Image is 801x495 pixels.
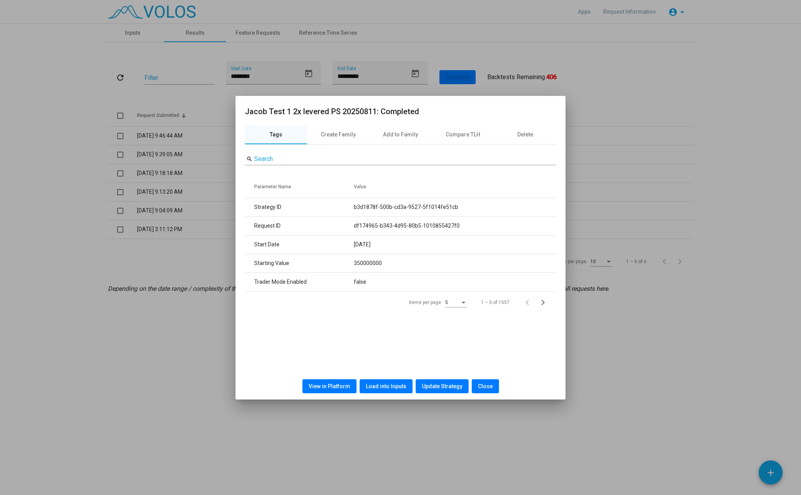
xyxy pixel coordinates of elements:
td: Strategy ID [245,198,354,217]
td: Request ID [245,217,354,235]
button: Load into Inputs [360,379,413,393]
td: df174965-b343-4d95-80b5-1010855427f0 [354,217,556,235]
td: Start Date [245,235,354,254]
button: Previous page [522,295,538,310]
td: Trader Mode Enabled [245,273,354,292]
td: 350000000 [354,254,556,273]
div: Create Family [321,131,356,139]
button: Update Strategy [416,379,469,393]
div: Items per page: [409,299,442,306]
div: Compare TLH [446,131,480,139]
div: Delete [517,131,533,139]
mat-select: Items per page: [445,300,467,306]
th: Parameter Name [245,176,354,198]
h2: Jacob Test 1 2x levered PS 20250811: Completed [245,105,556,118]
span: 5 [445,300,448,305]
td: Starting Value [245,254,354,273]
span: Load into Inputs [366,383,406,389]
mat-icon: search [246,156,253,163]
span: View in Platform [309,383,350,389]
td: [DATE] [354,235,556,254]
span: Close [478,383,493,389]
span: Update Strategy [422,383,462,389]
div: Tags [270,131,282,139]
div: Add to Family [383,131,418,139]
td: b3d1878f-500b-cd3a-9527-5f1014fe51cb [354,198,556,217]
button: Next page [538,295,553,310]
th: Value [354,176,556,198]
button: View in Platform [302,379,357,393]
button: Close [472,379,499,393]
td: false [354,273,556,292]
div: 1 – 5 of 1557 [481,299,509,306]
